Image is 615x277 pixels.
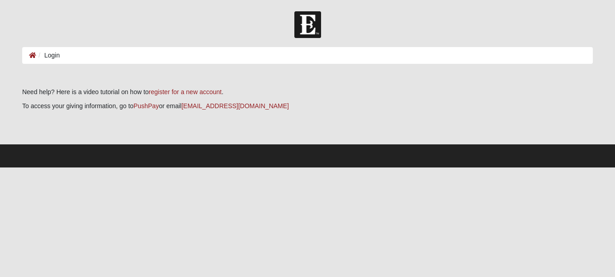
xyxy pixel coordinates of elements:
[149,88,221,96] a: register for a new account
[36,51,60,60] li: Login
[294,11,321,38] img: Church of Eleven22 Logo
[182,102,289,110] a: [EMAIL_ADDRESS][DOMAIN_NAME]
[134,102,159,110] a: PushPay
[22,87,593,97] p: Need help? Here is a video tutorial on how to .
[22,101,593,111] p: To access your giving information, go to or email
